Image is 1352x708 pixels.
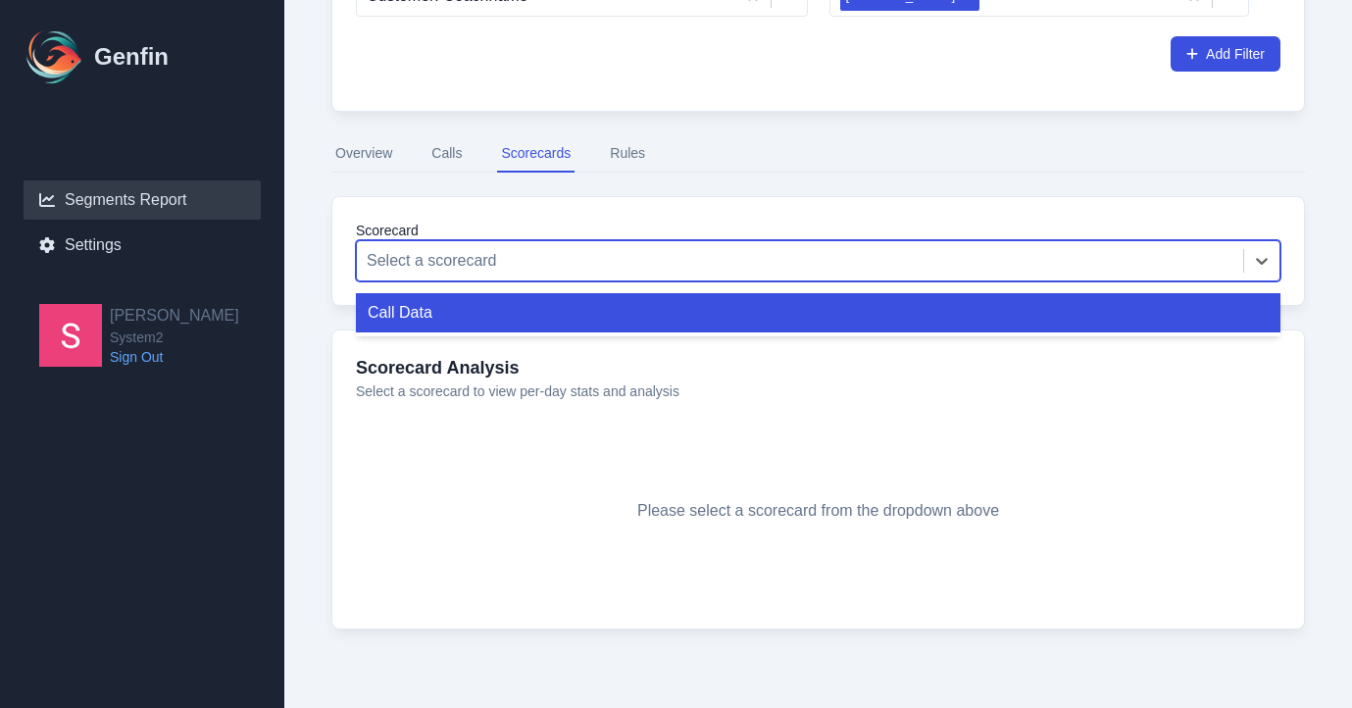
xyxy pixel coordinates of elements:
h4: Scorecard Analysis [356,354,1280,381]
button: Add Filter [1171,36,1280,72]
button: Scorecards [497,135,575,173]
button: Calls [427,135,466,173]
img: Logo [24,25,86,88]
button: Rules [606,135,649,173]
h2: [PERSON_NAME] [110,304,239,328]
h1: Genfin [94,41,169,73]
a: Segments Report [24,180,261,220]
a: Sign Out [110,347,239,367]
span: System2 [110,328,239,347]
label: Scorecard [356,221,1280,240]
button: Overview [331,135,396,173]
p: Please select a scorecard from the dropdown above [637,499,999,523]
img: Samantha Pincins [39,304,102,367]
p: Select a scorecard to view per-day stats and analysis [356,381,1280,401]
div: Call Data [356,293,1280,332]
a: Settings [24,226,261,265]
